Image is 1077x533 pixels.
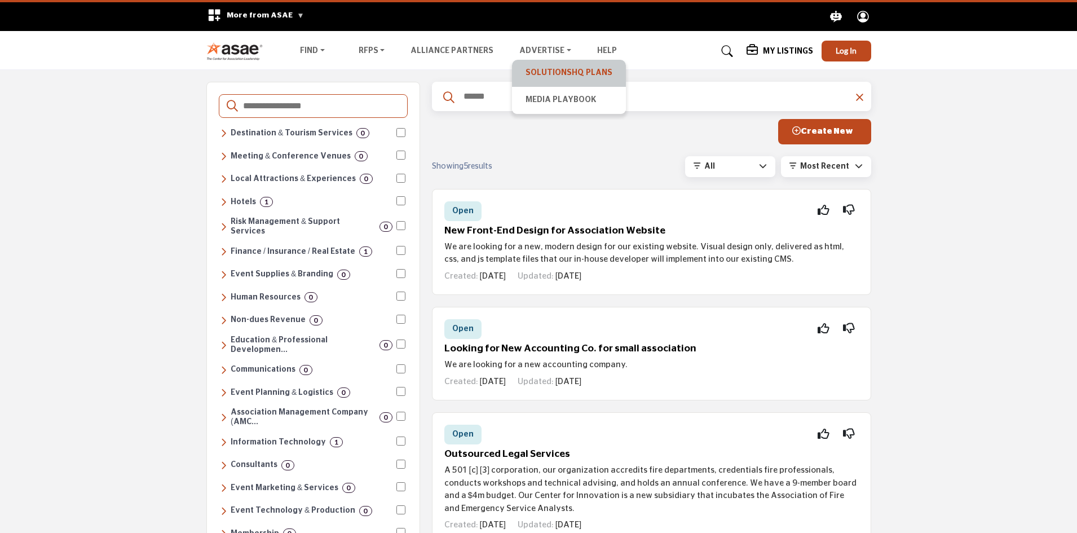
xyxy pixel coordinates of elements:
[396,292,405,301] input: Select Human Resources
[384,223,388,231] b: 0
[396,151,405,160] input: Select Meeting & Conference Venues
[286,461,290,469] b: 0
[396,437,405,446] input: Select Information Technology
[518,272,554,280] span: Updated:
[231,270,333,279] h6: Customized event materials such as badges, branded merchandise, lanyards, and photography service...
[231,315,306,325] h6: Programs like affinity partnerships, sponsorships, and other revenue-generating opportunities tha...
[334,438,338,446] b: 1
[818,434,829,434] i: Interested
[843,434,855,434] i: Not Interested
[304,366,308,374] b: 0
[444,464,859,515] p: A 501 [c] [3] corporation, our organization accredits fire departments, credentials fire professi...
[396,505,405,514] input: Select Event Technology & Production
[231,247,355,257] h6: Financial management, accounting, insurance, banking, payroll, and real estate services to help o...
[452,325,474,333] span: Open
[360,174,373,184] div: 0 Results For Local Attractions & Experiences
[364,175,368,183] b: 0
[444,272,478,280] span: Created:
[411,47,493,55] a: Alliance Partners
[231,293,301,302] h6: Services and solutions for employee management, benefits, recruiting, compliance, and workforce d...
[444,377,478,386] span: Created:
[342,483,355,493] div: 0 Results For Event Marketing & Services
[231,506,355,516] h6: Technology and production services, including audiovisual solutions, registration software, mobil...
[347,484,351,492] b: 0
[396,315,405,324] input: Select Non-dues Revenue
[480,272,506,280] span: [DATE]
[843,328,855,329] i: Not Interested
[396,412,405,421] input: Select Association Management Company (AMC)
[364,248,368,256] b: 1
[227,11,304,19] span: More from ASAE
[361,129,365,137] b: 0
[396,340,405,349] input: Select Education & Professional Development
[355,151,368,161] div: 0 Results For Meeting & Conference Venues
[337,387,350,398] div: 0 Results For Event Planning & Logistics
[206,42,269,60] img: site Logo
[444,359,859,372] p: We are looking for a new accounting company.
[597,47,617,55] a: Help
[330,437,343,447] div: 1 Results For Information Technology
[264,198,268,206] b: 1
[452,207,474,215] span: Open
[359,152,363,160] b: 0
[444,225,859,237] h5: New Front-End Design for Association Website
[464,162,468,170] span: 5
[518,65,620,81] a: SolutionsHQ Plans
[359,506,372,516] div: 0 Results For Event Technology & Production
[384,413,388,421] b: 0
[364,507,368,515] b: 0
[260,197,273,207] div: 1 Results For Hotels
[231,129,352,138] h6: Organizations and services that promote travel, tourism, and local attractions, including visitor...
[396,246,405,255] input: Select Finance / Insurance / Real Estate
[555,377,581,386] span: [DATE]
[310,315,323,325] div: 0 Results For Non-dues Revenue
[281,460,294,470] div: 0 Results For Consultants
[231,438,326,447] h6: Technology solutions, including software, cybersecurity, cloud computing, data management, and di...
[337,270,350,280] div: 0 Results For Event Supplies & Branding
[710,42,740,60] a: Search
[518,521,554,529] span: Updated:
[511,43,579,59] a: Advertise
[704,162,715,170] span: All
[836,46,857,55] span: Log In
[200,2,311,31] div: More from ASAE
[444,343,859,355] h5: Looking for New Accounting Co. for small association
[518,92,620,108] a: Media Playbook
[231,336,376,355] h6: Training, certification, career development, and learning solutions to enhance skills, engagement...
[356,128,369,138] div: 0 Results For Destination & Tourism Services
[444,521,478,529] span: Created:
[342,271,346,279] b: 0
[231,388,333,398] h6: Event planning, venue selection, and on-site management for meetings, conferences, and tradeshows.
[432,161,564,173] div: Showing results
[231,152,351,161] h6: Facilities and spaces designed for business meetings, conferences, and events.
[231,197,256,207] h6: Accommodations ranging from budget to luxury, offering lodging, amenities, and services tailored ...
[231,460,277,470] h6: Expert guidance across various areas, including technology, marketing, leadership, finance, educa...
[800,162,849,170] span: Most Recent
[231,365,295,375] h6: Services for messaging, public relations, video production, webinars, and content management to e...
[396,364,405,373] input: Select Communications
[555,272,581,280] span: [DATE]
[480,377,506,386] span: [DATE]
[396,460,405,469] input: Select Consultants
[818,328,829,329] i: Interested
[384,341,388,349] b: 0
[444,241,859,266] p: We are looking for a new, modern design for our existing website. Visual design only, delivered a...
[518,377,554,386] span: Updated:
[396,482,405,491] input: Select Event Marketing & Services
[763,46,813,56] h5: My Listings
[359,246,372,257] div: 1 Results For Finance / Insurance / Real Estate
[342,389,346,397] b: 0
[747,45,813,58] div: My Listings
[309,293,313,301] b: 0
[396,221,405,230] input: Select Risk Management & Support Services
[396,196,405,205] input: Select Hotels
[351,43,393,59] a: RFPs
[452,430,474,438] span: Open
[292,43,333,59] a: Find
[231,483,338,493] h6: Strategic marketing, sponsorship sales, and tradeshow management services to maximize event visib...
[231,217,376,236] h6: Services for cancellation insurance and transportation solutions.
[778,119,871,144] button: Create New
[822,41,871,61] button: Log In
[379,412,392,422] div: 0 Results For Association Management Company (AMC)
